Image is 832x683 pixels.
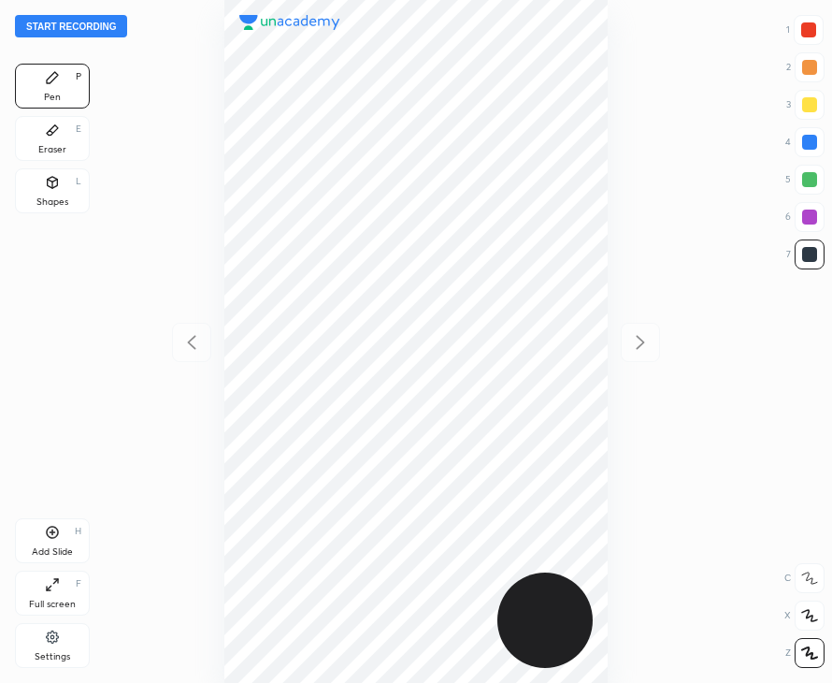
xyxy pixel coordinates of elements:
div: F [76,579,81,589]
div: E [76,124,81,134]
div: Eraser [38,145,66,154]
button: Start recording [15,15,127,37]
div: H [75,527,81,536]
div: Z [785,638,825,668]
div: Pen [44,93,61,102]
div: C [784,563,825,593]
div: 2 [786,52,825,82]
div: 4 [785,127,825,157]
div: 1 [786,15,824,45]
div: P [76,72,81,81]
div: L [76,177,81,186]
div: 7 [786,240,825,269]
div: Add Slide [32,547,73,557]
div: Full screen [29,600,76,609]
div: 3 [786,90,825,120]
div: Settings [35,652,70,661]
img: logo.38c385cc.svg [239,15,340,30]
div: 6 [785,202,825,232]
div: X [784,601,825,631]
div: Shapes [36,197,68,207]
div: 5 [785,165,825,195]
